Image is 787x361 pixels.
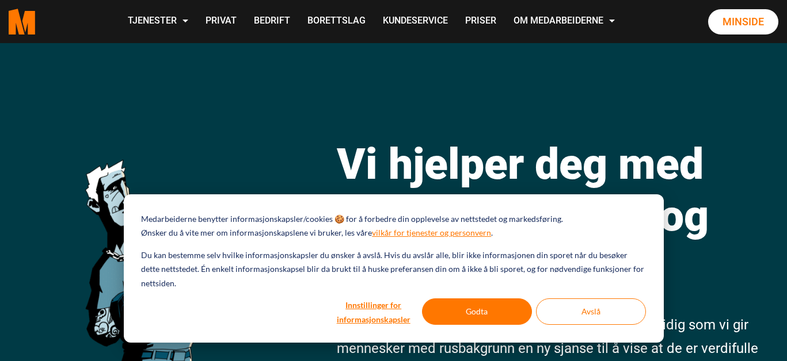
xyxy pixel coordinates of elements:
[124,194,664,343] div: Cookie banner
[536,298,646,325] button: Avslå
[374,1,457,42] a: Kundeservice
[457,1,505,42] a: Priser
[141,226,493,240] p: Ønsker du å vite mer om informasjonskapslene vi bruker, les våre .
[141,212,563,226] p: Medarbeiderne benytter informasjonskapsler/cookies 🍪 for å forbedre din opplevelse av nettstedet ...
[245,1,299,42] a: Bedrift
[329,298,418,325] button: Innstillinger for informasjonskapsler
[505,1,623,42] a: Om Medarbeiderne
[299,1,374,42] a: Borettslag
[337,138,778,293] h1: Vi hjelper deg med flytting, rydding og avfallskjøring
[372,226,491,240] a: vilkår for tjenester og personvern
[141,248,645,291] p: Du kan bestemme selv hvilke informasjonskapsler du ønsker å avslå. Hvis du avslår alle, blir ikke...
[119,1,197,42] a: Tjenester
[708,9,778,34] a: Minside
[197,1,245,42] a: Privat
[422,298,532,325] button: Godta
